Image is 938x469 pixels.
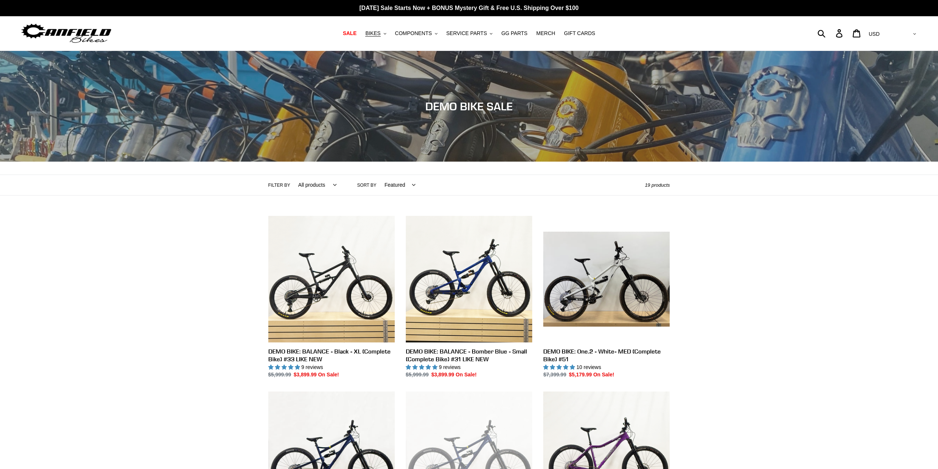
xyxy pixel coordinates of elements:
[343,30,356,37] span: SALE
[498,28,531,38] a: GG PARTS
[560,28,599,38] a: GIFT CARDS
[20,22,112,45] img: Canfield Bikes
[446,30,487,37] span: SERVICE PARTS
[362,28,390,38] button: BIKES
[645,182,670,188] span: 19 products
[357,182,376,189] label: Sort by
[822,25,840,41] input: Search
[391,28,441,38] button: COMPONENTS
[339,28,360,38] a: SALE
[564,30,595,37] span: GIFT CARDS
[501,30,527,37] span: GG PARTS
[395,30,432,37] span: COMPONENTS
[425,100,513,113] span: DEMO BIKE SALE
[365,30,380,37] span: BIKES
[536,30,555,37] span: MERCH
[268,182,290,189] label: Filter by
[443,28,496,38] button: SERVICE PARTS
[533,28,559,38] a: MERCH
